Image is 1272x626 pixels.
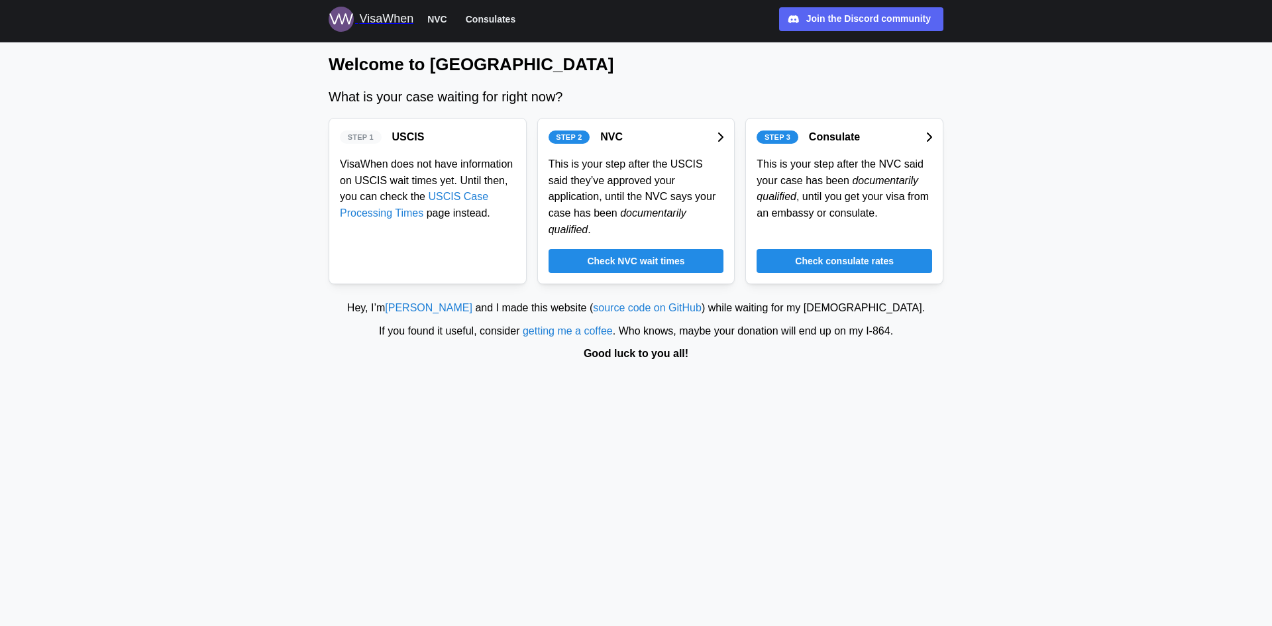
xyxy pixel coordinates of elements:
div: This is your step after the NVC said your case has been , until you get your visa from an embassy... [757,156,932,222]
em: documentarily qualified [549,207,686,235]
a: Logo for VisaWhen VisaWhen [329,7,413,32]
span: Step 3 [765,131,790,143]
div: Good luck to you all! [7,346,1265,362]
div: USCIS [392,129,425,146]
span: Step 2 [556,131,582,143]
a: Check consulate rates [757,249,932,273]
span: Check NVC wait times [587,250,684,272]
div: VisaWhen [359,10,413,28]
span: NVC [427,11,447,27]
a: source code on GitHub [593,302,702,313]
a: Step 2NVC [549,129,724,146]
a: getting me a coffee [523,325,613,337]
img: Logo for VisaWhen [329,7,354,32]
div: If you found it useful, consider . Who knows, maybe your donation will end up on my I‑864. [7,323,1265,340]
div: Consulate [809,129,860,146]
span: Consulates [466,11,515,27]
a: Step 3Consulate [757,129,932,146]
div: Join the Discord community [806,12,931,26]
span: Step 1 [348,131,374,143]
a: Join the Discord community [779,7,943,31]
button: NVC [421,11,453,28]
div: NVC [600,129,623,146]
button: Consulates [460,11,521,28]
a: Check NVC wait times [549,249,724,273]
div: VisaWhen does not have information on USCIS wait times yet. Until then, you can check the page in... [340,156,515,222]
div: This is your step after the USCIS said they’ve approved your application, until the NVC says your... [549,156,724,238]
div: Hey, I’m and I made this website ( ) while waiting for my [DEMOGRAPHIC_DATA]. [7,300,1265,317]
a: [PERSON_NAME] [385,302,472,313]
span: Check consulate rates [795,250,894,272]
h1: Welcome to [GEOGRAPHIC_DATA] [329,53,943,76]
div: What is your case waiting for right now? [329,87,943,107]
